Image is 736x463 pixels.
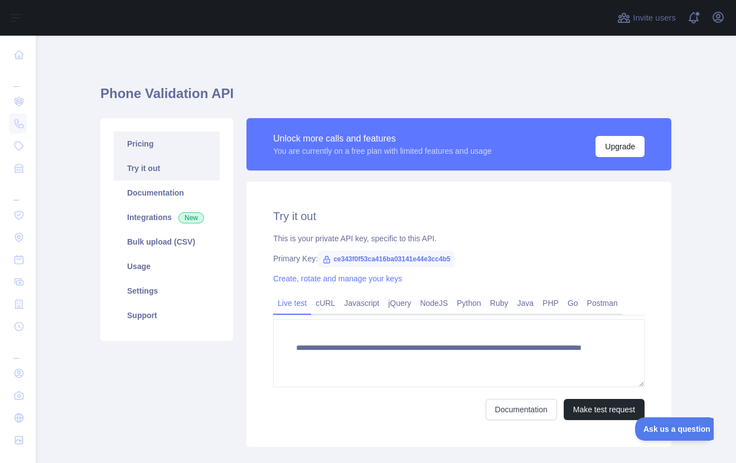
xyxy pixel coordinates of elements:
[340,294,384,312] a: Javascript
[114,181,220,205] a: Documentation
[114,131,220,156] a: Pricing
[273,233,645,244] div: This is your private API key, specific to this API.
[273,274,402,283] a: Create, rotate and manage your keys
[311,294,340,312] a: cURL
[100,85,671,111] h1: Phone Validation API
[583,294,622,312] a: Postman
[114,205,220,230] a: Integrations New
[513,294,539,312] a: Java
[633,12,676,25] span: Invite users
[415,294,452,312] a: NodeJS
[538,294,563,312] a: PHP
[9,339,27,361] div: ...
[273,253,645,264] div: Primary Key:
[178,212,204,223] span: New
[635,417,714,441] iframe: Toggle Customer Support
[486,399,557,420] a: Documentation
[384,294,415,312] a: jQuery
[273,132,492,145] div: Unlock more calls and features
[595,136,645,157] button: Upgrade
[563,294,583,312] a: Go
[273,208,645,224] h2: Try it out
[114,230,220,254] a: Bulk upload (CSV)
[318,251,455,267] span: ce343f0f53ca416ba03141e44e3cc4b5
[615,9,678,27] button: Invite users
[114,254,220,279] a: Usage
[114,279,220,303] a: Settings
[273,294,311,312] a: Live test
[486,294,513,312] a: Ruby
[9,67,27,89] div: ...
[114,303,220,328] a: Support
[564,399,645,420] button: Make test request
[9,181,27,203] div: ...
[114,156,220,181] a: Try it out
[273,145,492,157] div: You are currently on a free plan with limited features and usage
[452,294,486,312] a: Python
